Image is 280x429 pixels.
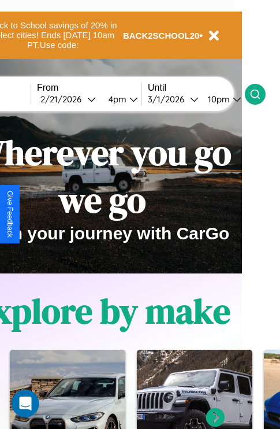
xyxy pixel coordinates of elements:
button: 4pm [99,93,141,105]
div: 4pm [103,94,129,105]
label: From [37,83,141,93]
button: 10pm [199,93,245,105]
div: 10pm [202,94,233,105]
label: Until [148,83,245,93]
button: 2/21/2026 [37,93,99,105]
div: 3 / 1 / 2026 [148,94,190,105]
iframe: Intercom live chat [12,390,39,417]
div: 2 / 21 / 2026 [40,94,87,105]
b: BACK2SCHOOL20 [123,31,200,40]
div: Give Feedback [6,191,14,238]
